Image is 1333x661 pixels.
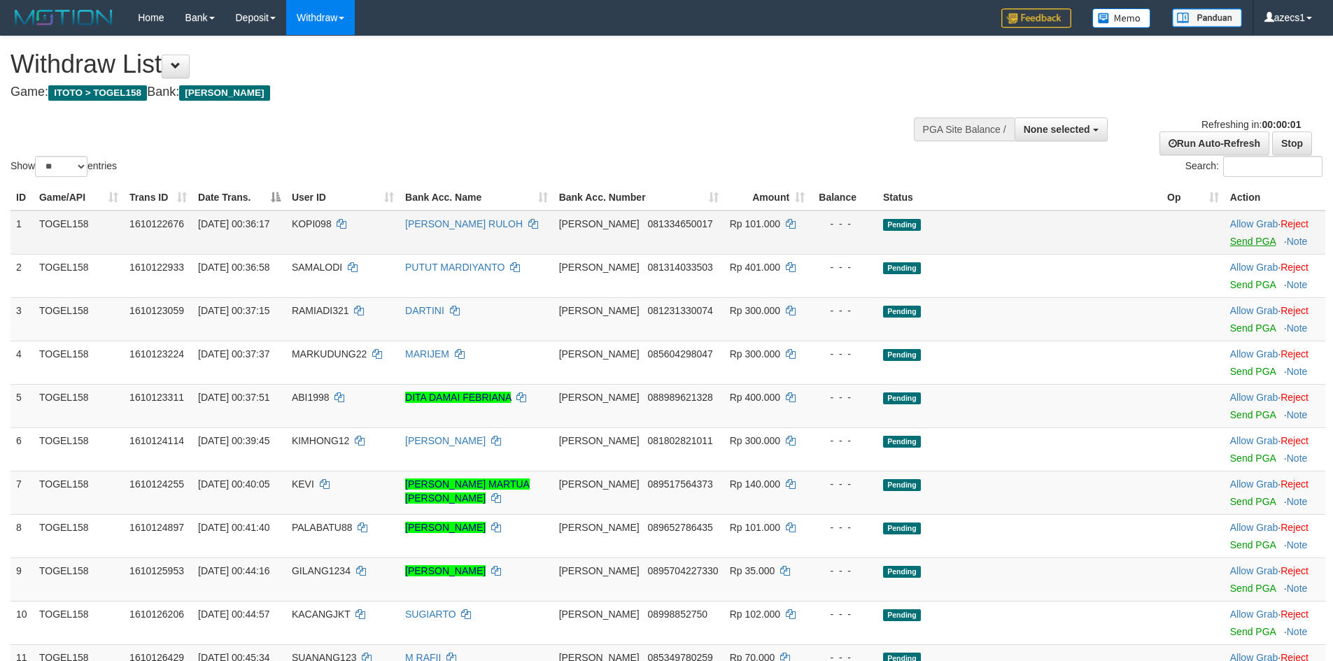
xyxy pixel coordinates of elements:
a: Reject [1281,392,1309,403]
span: Pending [883,479,921,491]
span: PALABATU88 [292,522,353,533]
a: Reject [1281,522,1309,533]
span: None selected [1024,124,1090,135]
a: [PERSON_NAME] MARTUA [PERSON_NAME] [405,478,530,504]
a: [PERSON_NAME] [405,435,486,446]
span: Rp 101.000 [730,522,780,533]
span: Rp 401.000 [730,262,780,273]
th: Balance [810,185,877,211]
span: Pending [883,349,921,361]
a: Reject [1281,609,1309,620]
a: Reject [1281,305,1309,316]
span: Rp 102.000 [730,609,780,620]
a: Allow Grab [1230,305,1278,316]
span: RAMIADI321 [292,305,349,316]
span: [PERSON_NAME] [559,348,640,360]
span: Pending [883,219,921,231]
td: · [1225,297,1325,341]
div: - - - [816,477,872,491]
a: Send PGA [1230,453,1276,464]
span: SAMALODI [292,262,342,273]
a: Run Auto-Refresh [1159,132,1269,155]
label: Show entries [10,156,117,177]
span: [PERSON_NAME] [559,435,640,446]
div: - - - [816,390,872,404]
span: · [1230,522,1281,533]
span: [PERSON_NAME] [559,392,640,403]
span: · [1230,262,1281,273]
a: Reject [1281,478,1309,490]
a: MARIJEM [405,348,449,360]
a: Allow Grab [1230,262,1278,273]
th: Bank Acc. Name: activate to sort column ascending [400,185,553,211]
span: Pending [883,566,921,578]
div: - - - [816,607,872,621]
input: Search: [1223,156,1323,177]
th: User ID: activate to sort column ascending [286,185,400,211]
a: Send PGA [1230,322,1276,334]
span: · [1230,435,1281,446]
span: Copy 089652786435 to clipboard [647,522,712,533]
span: Copy 088989621328 to clipboard [647,392,712,403]
a: Note [1287,626,1308,637]
a: Allow Grab [1230,522,1278,533]
span: KACANGJKT [292,609,351,620]
span: ABI1998 [292,392,330,403]
span: Refreshing in: [1201,119,1301,130]
th: Op: activate to sort column ascending [1162,185,1225,211]
span: · [1230,609,1281,620]
div: - - - [816,564,872,578]
a: Note [1287,366,1308,377]
a: Note [1287,496,1308,507]
span: · [1230,218,1281,229]
a: Reject [1281,218,1309,229]
a: [PERSON_NAME] [405,565,486,576]
div: - - - [816,434,872,448]
div: PGA Site Balance / [914,118,1015,141]
a: Allow Grab [1230,609,1278,620]
h1: Withdraw List [10,50,875,78]
div: - - - [816,260,872,274]
td: · [1225,471,1325,514]
a: Allow Grab [1230,348,1278,360]
td: · [1225,341,1325,384]
span: Copy 081334650017 to clipboard [647,218,712,229]
span: ITOTO > TOGEL158 [48,85,147,101]
span: [PERSON_NAME] [559,305,640,316]
span: · [1230,348,1281,360]
td: · [1225,427,1325,471]
td: · [1225,384,1325,427]
a: Allow Grab [1230,565,1278,576]
a: Reject [1281,262,1309,273]
a: DITA DAMAI FEBRIANA [405,392,511,403]
td: · [1225,211,1325,255]
div: - - - [816,520,872,534]
a: Send PGA [1230,626,1276,637]
span: Pending [883,609,921,621]
span: KIMHONG12 [292,435,349,446]
span: KEVI [292,478,314,490]
button: None selected [1015,118,1108,141]
span: Copy 081231330074 to clipboard [647,305,712,316]
span: Pending [883,436,921,448]
td: · [1225,514,1325,557]
span: [PERSON_NAME] [559,218,640,229]
span: [PERSON_NAME] [559,262,640,273]
span: Rp 300.000 [730,435,780,446]
a: Send PGA [1230,539,1276,550]
th: Amount: activate to sort column ascending [724,185,810,211]
a: Send PGA [1230,409,1276,420]
td: · [1225,601,1325,644]
span: [PERSON_NAME] [179,85,269,101]
span: Pending [883,262,921,274]
a: Send PGA [1230,366,1276,377]
span: [PERSON_NAME] [559,565,640,576]
span: Rp 400.000 [730,392,780,403]
span: Pending [883,392,921,404]
th: Bank Acc. Number: activate to sort column ascending [553,185,724,211]
span: Rp 101.000 [730,218,780,229]
span: · [1230,478,1281,490]
th: Action [1225,185,1325,211]
a: Note [1287,539,1308,550]
span: · [1230,392,1281,403]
